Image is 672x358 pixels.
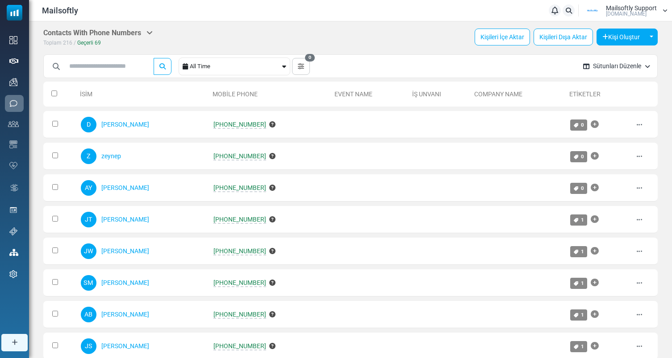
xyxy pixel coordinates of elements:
a: Etiket Ekle [591,337,599,355]
a: 1 [570,309,587,321]
a: [PERSON_NAME] [101,311,149,318]
button: 0 [292,58,310,75]
span: [PHONE_NUMBER] [213,152,266,160]
span: D [81,117,96,132]
i: This number is in valid E.164 format and Starts with +1. [269,216,275,222]
a: 0 [570,183,587,194]
a: [PERSON_NAME] [101,121,149,128]
span: 69 [95,40,101,46]
a: Event Name [334,91,372,98]
span: 1 [581,343,584,350]
img: workflow.svg [9,183,19,193]
span: 1 [581,248,584,255]
a: Etiketler [569,91,601,98]
span: translation missing: tr.crm_contacts.form.list_header.mobile_phone [213,91,258,98]
img: settings-icon.svg [9,270,17,278]
div: All Time [190,58,280,75]
span: translation missing: tr.crm_contacts.form.list_header.Event Name [334,91,372,98]
span: translation missing: tr.translations.contacts_with_phone_numbers [43,29,141,37]
a: 1 [570,278,587,289]
a: Company Name [474,91,522,98]
span: [PHONE_NUMBER] [213,184,266,192]
span: AB [81,307,96,322]
i: This number is in valid E.164 format and Starts with +1. [269,311,275,317]
a: 1 [570,246,587,257]
a: Kişileri İçe Aktar [475,29,530,45]
span: Mailsoftly Support [606,5,657,11]
span: [PHONE_NUMBER] [213,121,266,129]
a: [PERSON_NAME] [101,342,149,350]
a: 0 [570,119,587,131]
a: [PERSON_NAME] [101,279,149,286]
span: JW [81,243,96,259]
a: Etiket Ekle [591,179,599,197]
a: İş Unvanı [412,91,441,98]
span: [PHONE_NUMBER] [213,311,266,319]
a: [PERSON_NAME] [101,216,149,223]
img: domain-health-icon.svg [9,162,17,169]
span: translation missing: tr.crm_contacts.form.list_header.company_name [474,91,522,98]
span: 0 [581,122,584,128]
a: [PERSON_NAME] [101,184,149,191]
img: landing_pages.svg [9,206,17,214]
a: Mobile Phone [213,91,258,98]
i: This number is in valid E.164 format and Starts with +1. [269,280,275,286]
img: sms-icon.png [9,99,17,107]
span: JS [81,338,96,354]
a: Etiket Ekle [591,274,599,292]
img: contacts-icon.svg [8,121,19,127]
span: Mailsoftly [42,4,78,16]
img: dashboard-icon.svg [9,36,17,44]
span: SM [81,275,96,291]
span: [PHONE_NUMBER] [213,247,266,255]
span: 0 [581,153,584,160]
span: 216 [63,40,72,46]
button: Kişi Oluştur [597,29,646,45]
a: Etiket Ekle [591,242,599,260]
img: mailsoftly_icon_blue_white.svg [7,5,22,21]
a: Etiket Ekle [591,115,599,133]
a: [PERSON_NAME] [101,247,149,255]
span: AY [81,180,96,196]
img: campaigns-icon.png [9,78,17,86]
i: This number is in valid E.164 format and Starts with +1. [269,343,275,349]
img: email-templates-icon.svg [9,140,17,148]
img: User Logo [581,4,604,17]
img: support-icon.svg [9,227,17,235]
a: İsim [80,91,92,98]
span: 1 [581,217,584,223]
i: This number is in valid E.164 format and Starts with +1. [269,121,275,128]
a: Etiket Ekle [591,147,599,165]
a: 1 [570,214,587,226]
span: 1 [581,280,584,286]
span: [DOMAIN_NAME] [606,11,647,16]
a: 1 [570,341,587,352]
a: User Logo Mailsoftly Support [DOMAIN_NAME] [581,4,668,17]
span: 0 [581,185,584,191]
i: This number is in valid E.164 format and Starts with +1. [269,185,275,191]
span: [PHONE_NUMBER] [213,279,266,287]
a: Etiket Ekle [591,305,599,323]
i: This number is in valid E.164 format and Starts with +1. [269,153,275,159]
span: 1 [581,312,584,318]
a: zeynep [101,152,121,160]
a: Etiket Ekle [591,210,599,228]
a: Kişileri Dışa Aktar [534,29,593,45]
span: / [74,40,76,46]
a: 0 [570,151,587,162]
span: [PHONE_NUMBER] [213,216,266,224]
span: Toplam [43,40,62,46]
span: Geçerli [77,40,93,46]
button: Sütunları Düzenle [576,54,657,78]
span: JT [81,212,96,227]
span: Z [81,148,96,164]
span: [PHONE_NUMBER] [213,342,266,350]
span: 0 [305,54,315,62]
i: This number is in valid E.164 format and Starts with +1. [269,248,275,254]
